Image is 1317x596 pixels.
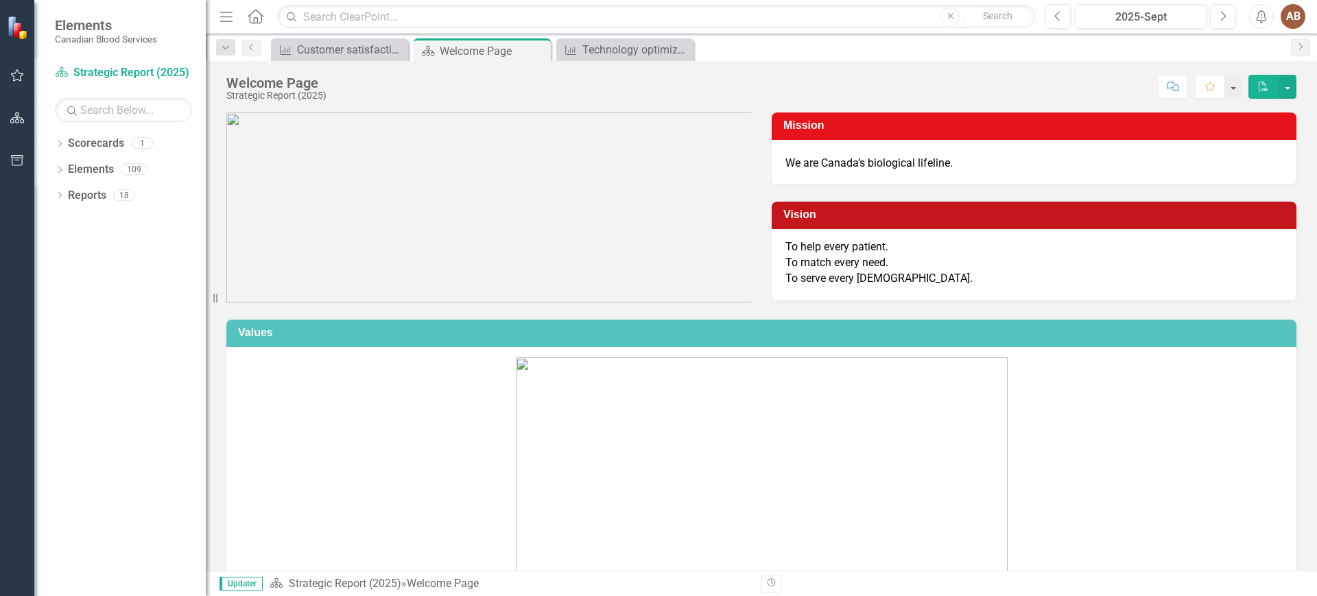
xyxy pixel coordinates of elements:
div: Strategic Report (2025) [226,91,327,101]
a: Reports [68,188,106,204]
a: Elements [68,162,114,178]
img: ClearPoint Strategy [7,16,31,40]
h3: Mission [783,119,1290,132]
div: Technology optimization programs completion status [582,41,690,58]
input: Search Below... [55,98,192,122]
small: Canadian Blood Services [55,34,157,45]
button: 2025-Sept [1075,4,1207,29]
div: Welcome Page [440,43,547,60]
span: Updater [219,577,263,591]
button: Search [963,7,1032,26]
div: Welcome Page [407,577,479,590]
span: Search [983,10,1012,21]
div: 18 [113,189,135,201]
div: Welcome Page [226,75,327,91]
a: Strategic Report (2025) [289,577,401,590]
a: Technology optimization programs completion status [560,41,690,58]
a: Scorecards [68,136,124,152]
div: 2025-Sept [1080,9,1202,25]
span: We are Canada’s biological lifeline. [785,156,953,169]
img: CBS_logo_descriptions%20v2.png [226,112,751,302]
img: CBS_values.png [516,357,1008,591]
h3: Values [238,326,1290,339]
button: AB [1281,4,1305,29]
input: Search ClearPoint... [278,5,1035,29]
a: Customer satisfaction (CSAT) score [274,41,405,58]
div: 1 [131,138,153,150]
div: 109 [121,164,147,176]
span: Elements [55,17,157,34]
p: To help every patient. To match every need. To serve every [DEMOGRAPHIC_DATA]. [785,239,1283,287]
h3: Vision [783,208,1290,221]
div: Customer satisfaction (CSAT) score [297,41,405,58]
div: » [270,576,751,592]
a: Strategic Report (2025) [55,65,192,81]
